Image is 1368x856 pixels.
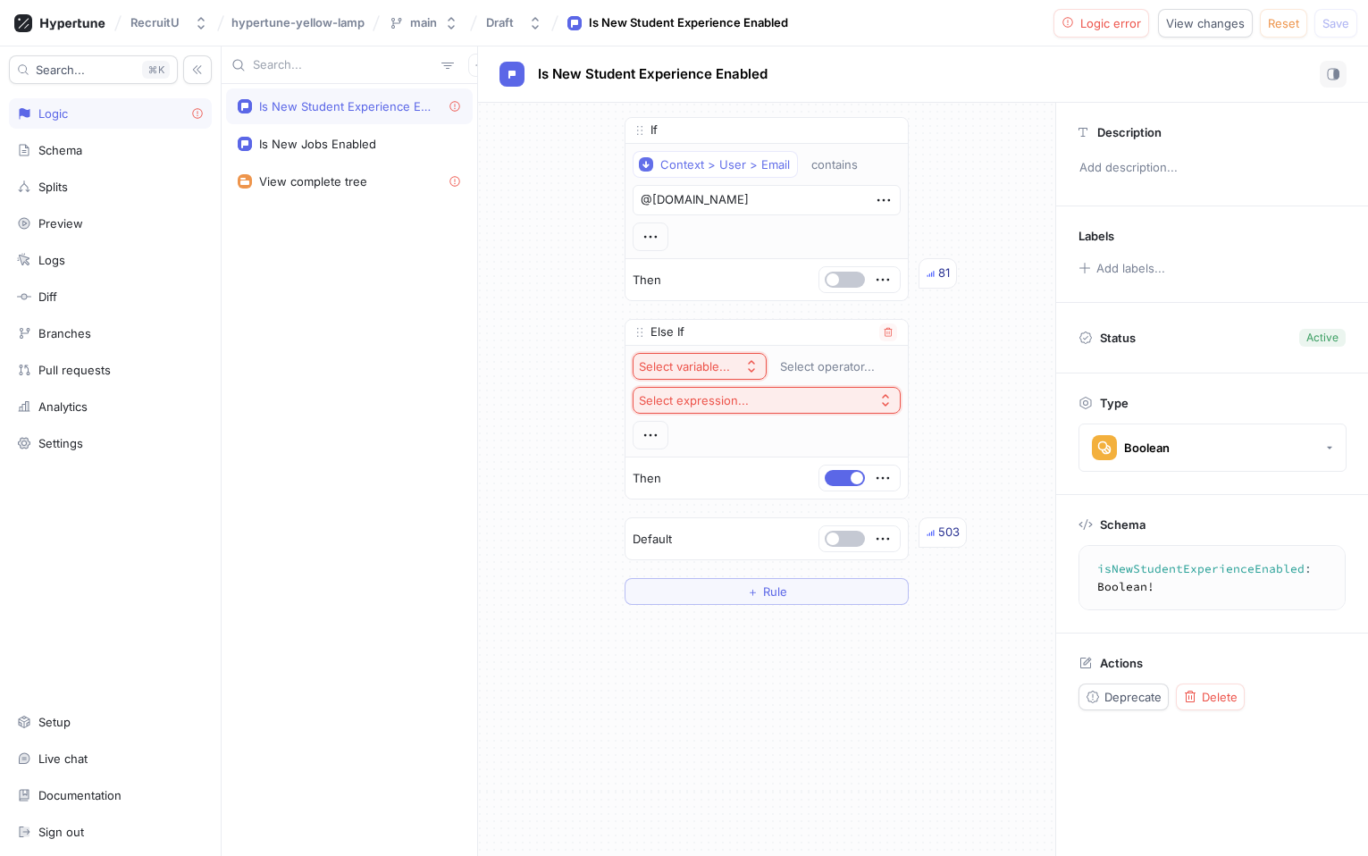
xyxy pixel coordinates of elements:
p: Default [633,531,672,549]
div: Live chat [38,751,88,766]
span: Is New Student Experience Enabled [538,67,768,81]
div: 81 [938,264,950,282]
button: Save [1314,9,1357,38]
textarea: @[DOMAIN_NAME] [633,185,901,215]
span: Rule [763,586,787,597]
div: Branches [38,326,91,340]
p: Type [1100,396,1129,410]
div: Select operator... [780,359,875,374]
p: Then [633,470,661,488]
div: Draft [486,15,514,30]
span: Save [1322,18,1349,29]
button: View changes [1158,9,1253,38]
button: contains [803,151,884,178]
p: Labels [1078,229,1114,243]
button: ＋Rule [625,578,909,605]
p: Schema [1100,517,1146,532]
button: Boolean [1078,424,1347,472]
button: Draft [479,8,550,38]
button: main [382,8,466,38]
button: Add labels... [1072,256,1171,280]
div: Analytics [38,399,88,414]
div: Is New Jobs Enabled [259,137,376,151]
button: Logic error [1053,9,1150,38]
div: Logic [38,106,68,121]
div: Splits [38,180,68,194]
div: Active [1306,330,1339,346]
div: Preview [38,216,83,231]
button: Deprecate [1078,684,1169,710]
span: hypertune-yellow-lamp [231,16,365,29]
span: Logic error [1080,18,1141,29]
div: Pull requests [38,363,111,377]
p: Status [1100,325,1136,350]
button: RecruitU [123,8,215,38]
span: Deprecate [1104,692,1162,702]
div: Select expression... [639,393,749,408]
div: Is New Student Experience Enabled [259,99,434,113]
button: Delete [1176,684,1245,710]
div: Setup [38,715,71,729]
div: RecruitU [130,15,180,30]
div: 503 [938,524,960,541]
button: Select variable... [633,353,767,380]
div: Settings [38,436,83,450]
div: Documentation [38,788,122,802]
p: Add description... [1071,153,1353,183]
p: Actions [1100,656,1143,670]
button: Context > User > Email [633,151,798,178]
p: Description [1097,125,1162,139]
div: View complete tree [259,174,367,189]
button: Search...K [9,55,178,84]
span: Search... [36,64,85,75]
div: Is New Student Experience Enabled [589,14,788,32]
div: Boolean [1124,441,1170,456]
div: Select variable... [639,359,730,374]
div: K [142,61,170,79]
button: Select operator... [772,353,901,380]
div: Sign out [38,825,84,839]
div: main [410,15,437,30]
p: Then [633,272,661,290]
button: Reset [1260,9,1307,38]
input: Search... [253,56,434,74]
span: Delete [1202,692,1238,702]
div: Diff [38,290,57,304]
span: View changes [1166,18,1245,29]
a: Documentation [9,780,212,810]
div: Schema [38,143,82,157]
div: Context > User > Email [660,157,790,172]
span: Reset [1268,18,1299,29]
button: Select expression... [633,387,901,414]
div: Logs [38,253,65,267]
span: ＋ [747,586,759,597]
p: Else If [650,323,684,341]
div: contains [811,157,858,172]
p: If [650,122,658,139]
